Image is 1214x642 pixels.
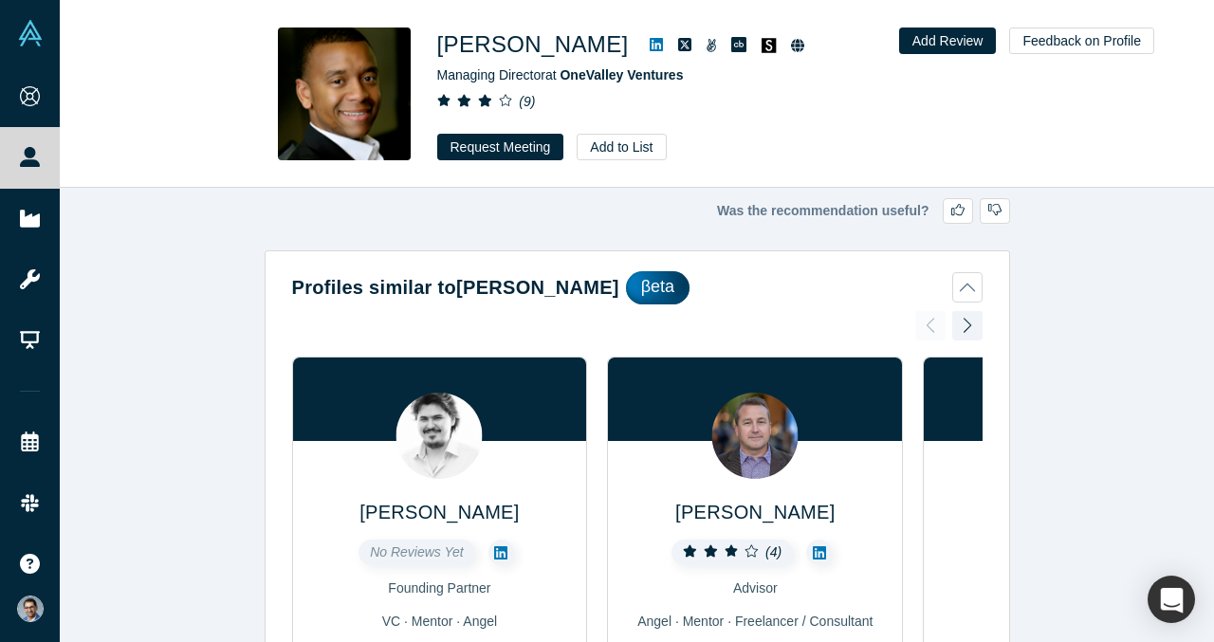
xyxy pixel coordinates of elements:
img: Artem Smirnov's Profile Image [396,393,483,479]
button: Profiles similar to[PERSON_NAME]βeta [292,271,983,304]
i: ( 4 ) [765,544,782,559]
a: [PERSON_NAME] [675,502,835,523]
h2: Profiles similar to [PERSON_NAME] [292,273,619,302]
span: No Reviews Yet [370,544,464,559]
img: VP Singh's Account [17,596,44,622]
a: OneValley Ventures [560,67,683,83]
div: βeta [626,271,690,304]
img: Juan Scarlett's Profile Image [278,28,411,160]
span: Advisor [733,580,778,596]
a: [PERSON_NAME] [359,502,519,523]
i: ( 9 ) [519,94,535,109]
img: Alchemist Vault Logo [17,20,44,46]
button: Request Meeting [437,134,564,160]
span: Founding Partner [388,580,490,596]
div: VC · Mentor · Angel [306,612,574,632]
h1: [PERSON_NAME] [437,28,629,62]
button: Add Review [899,28,997,54]
button: Add to List [577,134,666,160]
div: Angel · Mentor · Freelancer / Consultant [621,612,889,632]
button: Feedback on Profile [1009,28,1154,54]
div: Was the recommendation useful? [265,198,1010,224]
img: Patrick Hanlon's Profile Image [712,393,799,479]
span: Managing Director at [437,67,684,83]
div: VC [937,612,1205,632]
